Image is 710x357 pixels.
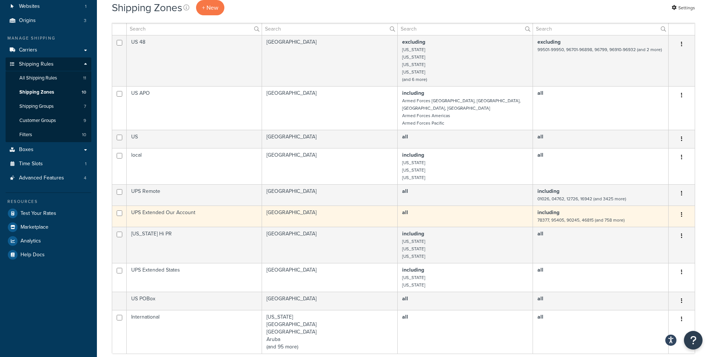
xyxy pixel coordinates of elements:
[6,35,91,41] div: Manage Shipping
[6,43,91,57] a: Carriers
[6,71,91,85] li: All Shipping Rules
[6,234,91,248] li: Analytics
[402,133,408,141] b: all
[19,47,37,53] span: Carriers
[6,100,91,113] a: Shipping Groups 7
[127,35,262,86] td: US 48
[402,209,408,216] b: all
[127,148,262,184] td: local
[6,143,91,157] li: Boxes
[19,61,54,68] span: Shipping Rules
[83,75,86,81] span: 11
[537,151,543,159] b: all
[6,128,91,142] li: Filters
[6,14,91,28] li: Origins
[402,89,424,97] b: including
[262,148,398,184] td: [GEOGRAPHIC_DATA]
[402,274,425,281] small: [US_STATE]
[402,151,424,159] b: including
[262,227,398,263] td: [GEOGRAPHIC_DATA]
[6,128,91,142] a: Filters 10
[6,85,91,99] a: Shipping Zones 10
[402,120,444,126] small: Armed Forces Pacific
[402,295,408,303] b: all
[19,175,64,181] span: Advanced Features
[6,171,91,185] a: Advanced Features 4
[84,175,86,181] span: 4
[19,161,43,167] span: Time Slots
[20,224,48,231] span: Marketplace
[537,133,543,141] b: all
[6,57,91,143] li: Shipping Rules
[85,3,86,10] span: 1
[402,38,425,46] b: excluding
[19,103,54,110] span: Shipping Groups
[262,130,398,148] td: [GEOGRAPHIC_DATA]
[82,132,86,138] span: 10
[262,292,398,310] td: [GEOGRAPHIC_DATA]
[85,161,86,167] span: 1
[402,230,424,238] b: including
[127,292,262,310] td: US POBox
[19,18,36,24] span: Origins
[402,69,425,75] small: [US_STATE]
[6,220,91,234] a: Marketplace
[402,54,425,60] small: [US_STATE]
[6,207,91,220] a: Test Your Rates
[262,86,398,130] td: [GEOGRAPHIC_DATA]
[402,61,425,68] small: [US_STATE]
[402,187,408,195] b: all
[537,38,561,46] b: excluding
[537,313,543,321] b: all
[127,130,262,148] td: US
[262,310,398,354] td: [US_STATE] [GEOGRAPHIC_DATA] [GEOGRAPHIC_DATA] Aruba (and 95 more)
[82,89,86,95] span: 10
[127,263,262,292] td: UPS Extended States
[112,0,182,15] h1: Shipping Zones
[537,217,625,223] small: 78377, 95405, 90245, 46815 (and 758 more)
[402,245,425,252] small: [US_STATE]
[402,167,425,173] small: [US_STATE]
[402,282,425,288] small: [US_STATE]
[83,118,86,124] span: 9
[6,14,91,28] a: Origins 3
[402,313,408,321] b: all
[19,3,40,10] span: Websites
[6,100,91,113] li: Shipping Groups
[402,253,425,260] small: [US_STATE]
[537,46,662,53] small: 99501-99950, 96701-96898, 96799, 96910-96932 (and 2 more)
[19,132,32,138] span: Filters
[672,3,695,13] a: Settings
[84,103,86,110] span: 7
[684,331,703,350] button: Open Resource Center
[262,184,398,206] td: [GEOGRAPHIC_DATA]
[19,147,34,153] span: Boxes
[127,310,262,354] td: International
[6,114,91,128] a: Customer Groups 9
[19,89,54,95] span: Shipping Zones
[84,18,86,24] span: 3
[6,157,91,171] a: Time Slots 1
[127,206,262,227] td: UPS Extended Our Account
[537,89,543,97] b: all
[402,174,425,181] small: [US_STATE]
[6,57,91,71] a: Shipping Rules
[262,263,398,292] td: [GEOGRAPHIC_DATA]
[19,75,57,81] span: All Shipping Rules
[402,266,424,274] b: including
[537,266,543,274] b: all
[6,198,91,205] div: Resources
[537,230,543,238] b: all
[6,114,91,128] li: Customer Groups
[402,97,521,112] small: Armed Forces [GEOGRAPHIC_DATA], [GEOGRAPHIC_DATA], [GEOGRAPHIC_DATA], [GEOGRAPHIC_DATA]
[202,3,218,12] span: + New
[127,86,262,130] td: US APO
[6,248,91,262] a: Help Docs
[6,85,91,99] li: Shipping Zones
[127,22,262,35] input: Search
[537,209,559,216] b: including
